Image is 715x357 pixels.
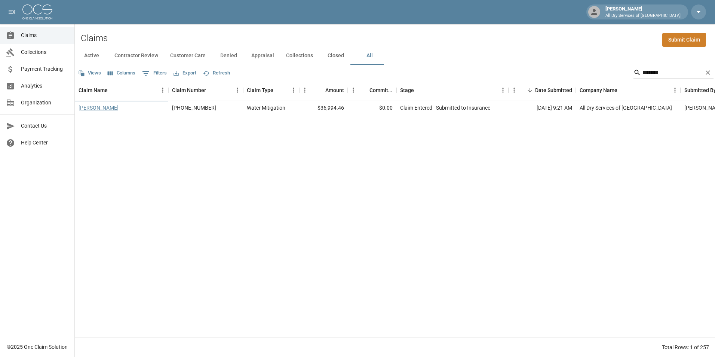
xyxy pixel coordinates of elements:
[140,67,169,79] button: Show filters
[580,80,617,101] div: Company Name
[4,4,19,19] button: open drawer
[247,80,273,101] div: Claim Type
[172,104,216,112] div: 300-0572905-2025
[21,65,68,73] span: Payment Tracking
[21,139,68,147] span: Help Center
[79,80,108,101] div: Claim Name
[576,80,681,101] div: Company Name
[232,85,243,96] button: Menu
[172,80,206,101] div: Claim Number
[509,85,520,96] button: Menu
[81,33,108,44] h2: Claims
[509,80,576,101] div: Date Submitted
[106,67,137,79] button: Select columns
[76,67,103,79] button: Views
[348,85,359,96] button: Menu
[243,80,299,101] div: Claim Type
[525,85,535,95] button: Sort
[201,67,232,79] button: Refresh
[662,344,709,351] div: Total Rows: 1 of 257
[580,104,672,112] div: All Dry Services of Atlanta
[21,122,68,130] span: Contact Us
[75,47,108,65] button: Active
[359,85,369,95] button: Sort
[509,101,576,115] div: [DATE] 9:21 AM
[164,47,212,65] button: Customer Care
[21,99,68,107] span: Organization
[400,104,490,112] div: Claim Entered - Submitted to Insurance
[325,80,344,101] div: Amount
[348,101,396,115] div: $0.00
[605,13,681,19] p: All Dry Services of [GEOGRAPHIC_DATA]
[319,47,353,65] button: Closed
[497,85,509,96] button: Menu
[21,82,68,90] span: Analytics
[315,85,325,95] button: Sort
[400,80,414,101] div: Stage
[7,343,68,351] div: © 2025 One Claim Solution
[212,47,245,65] button: Denied
[535,80,572,101] div: Date Submitted
[348,80,396,101] div: Committed Amount
[414,85,424,95] button: Sort
[662,33,706,47] a: Submit Claim
[602,5,684,19] div: [PERSON_NAME]
[353,47,386,65] button: All
[168,80,243,101] div: Claim Number
[79,104,119,112] a: [PERSON_NAME]
[172,67,198,79] button: Export
[299,85,310,96] button: Menu
[247,104,285,112] div: Water Mitigation
[617,85,628,95] button: Sort
[157,85,168,96] button: Menu
[21,48,68,56] span: Collections
[245,47,280,65] button: Appraisal
[75,80,168,101] div: Claim Name
[396,80,509,101] div: Stage
[273,85,284,95] button: Sort
[206,85,217,95] button: Sort
[669,85,681,96] button: Menu
[369,80,393,101] div: Committed Amount
[75,47,715,65] div: dynamic tabs
[633,67,714,80] div: Search
[299,101,348,115] div: $36,994.46
[299,80,348,101] div: Amount
[108,47,164,65] button: Contractor Review
[702,67,714,78] button: Clear
[21,31,68,39] span: Claims
[280,47,319,65] button: Collections
[22,4,52,19] img: ocs-logo-white-transparent.png
[288,85,299,96] button: Menu
[108,85,118,95] button: Sort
